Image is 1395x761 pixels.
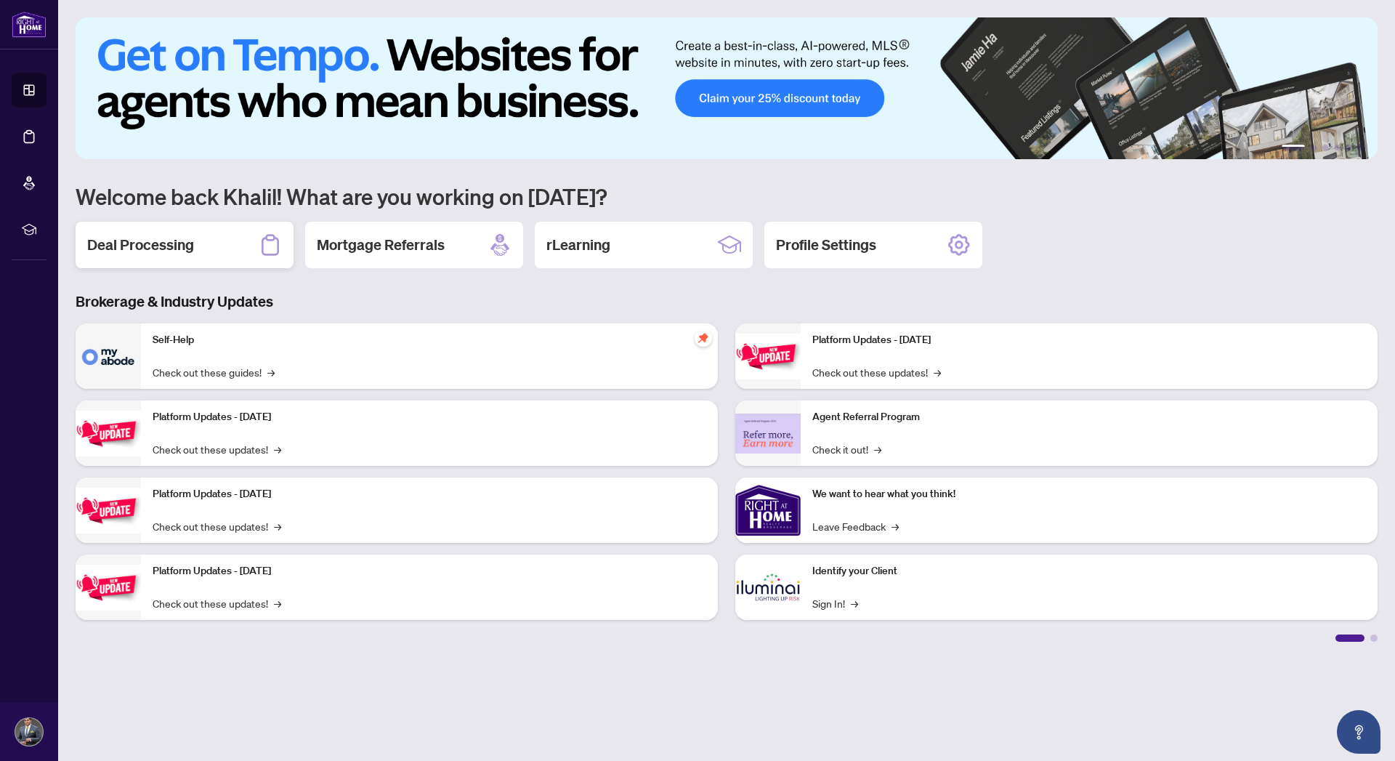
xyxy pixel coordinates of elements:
[12,11,46,38] img: logo
[267,364,275,380] span: →
[1357,145,1363,150] button: 6
[76,182,1378,210] h1: Welcome back Khalil! What are you working on [DATE]?
[851,595,858,611] span: →
[76,411,141,456] img: Platform Updates - September 16, 2025
[812,486,1366,502] p: We want to hear what you think!
[15,718,43,746] img: Profile Icon
[76,291,1378,312] h3: Brokerage & Industry Updates
[87,235,194,255] h2: Deal Processing
[776,235,876,255] h2: Profile Settings
[76,323,141,389] img: Self-Help
[153,518,281,534] a: Check out these updates!→
[274,441,281,457] span: →
[812,563,1366,579] p: Identify your Client
[812,595,858,611] a: Sign In!→
[1282,145,1305,150] button: 1
[812,409,1366,425] p: Agent Referral Program
[735,414,801,454] img: Agent Referral Program
[153,332,706,348] p: Self-Help
[153,409,706,425] p: Platform Updates - [DATE]
[153,486,706,502] p: Platform Updates - [DATE]
[812,332,1366,348] p: Platform Updates - [DATE]
[1346,145,1351,150] button: 5
[891,518,899,534] span: →
[76,17,1378,159] img: Slide 0
[153,563,706,579] p: Platform Updates - [DATE]
[153,595,281,611] a: Check out these updates!→
[695,329,712,347] span: pushpin
[153,364,275,380] a: Check out these guides!→
[1322,145,1328,150] button: 3
[76,565,141,611] img: Platform Updates - July 8, 2025
[735,478,801,543] img: We want to hear what you think!
[812,518,899,534] a: Leave Feedback→
[735,334,801,379] img: Platform Updates - June 23, 2025
[735,555,801,620] img: Identify your Client
[274,595,281,611] span: →
[812,364,941,380] a: Check out these updates!→
[546,235,610,255] h2: rLearning
[153,441,281,457] a: Check out these updates!→
[1337,710,1380,754] button: Open asap
[812,441,881,457] a: Check it out!→
[317,235,445,255] h2: Mortgage Referrals
[874,441,881,457] span: →
[1334,145,1340,150] button: 4
[274,518,281,534] span: →
[934,364,941,380] span: →
[1311,145,1317,150] button: 2
[76,488,141,533] img: Platform Updates - July 21, 2025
